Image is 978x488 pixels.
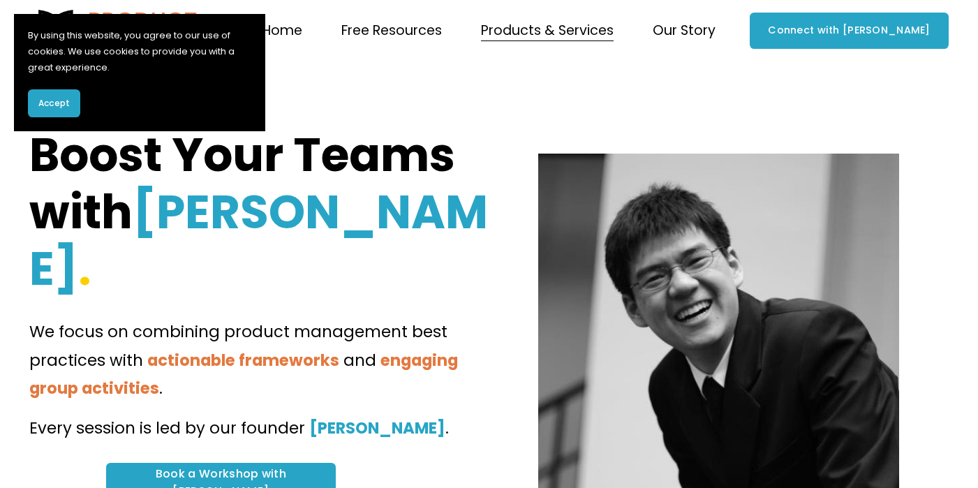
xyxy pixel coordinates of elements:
a: folder dropdown [341,17,442,45]
span: Free Resources [341,19,442,43]
a: Connect with [PERSON_NAME] [750,13,949,50]
p: Every session is led by our founder . [29,414,489,443]
span: and [343,349,376,371]
strong: [PERSON_NAME] [309,417,445,439]
strong: Boost Your Teams with [29,122,465,244]
p: By using this website, you agree to our use of cookies. We use cookies to provide you with a grea... [28,28,251,75]
a: Home [262,17,302,45]
a: folder dropdown [481,17,614,45]
section: Cookie banner [14,14,265,131]
span: Products & Services [481,19,614,43]
span: . [159,377,163,399]
button: Accept [28,89,80,117]
img: Product Teacher [29,10,200,52]
span: Our Story [653,19,716,43]
strong: actionable frameworks [147,349,339,371]
strong: [PERSON_NAME] [29,179,488,302]
p: We focus on combining product management best practices with [29,318,489,404]
strong: . [78,236,91,301]
a: folder dropdown [653,17,716,45]
span: Accept [38,97,70,110]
